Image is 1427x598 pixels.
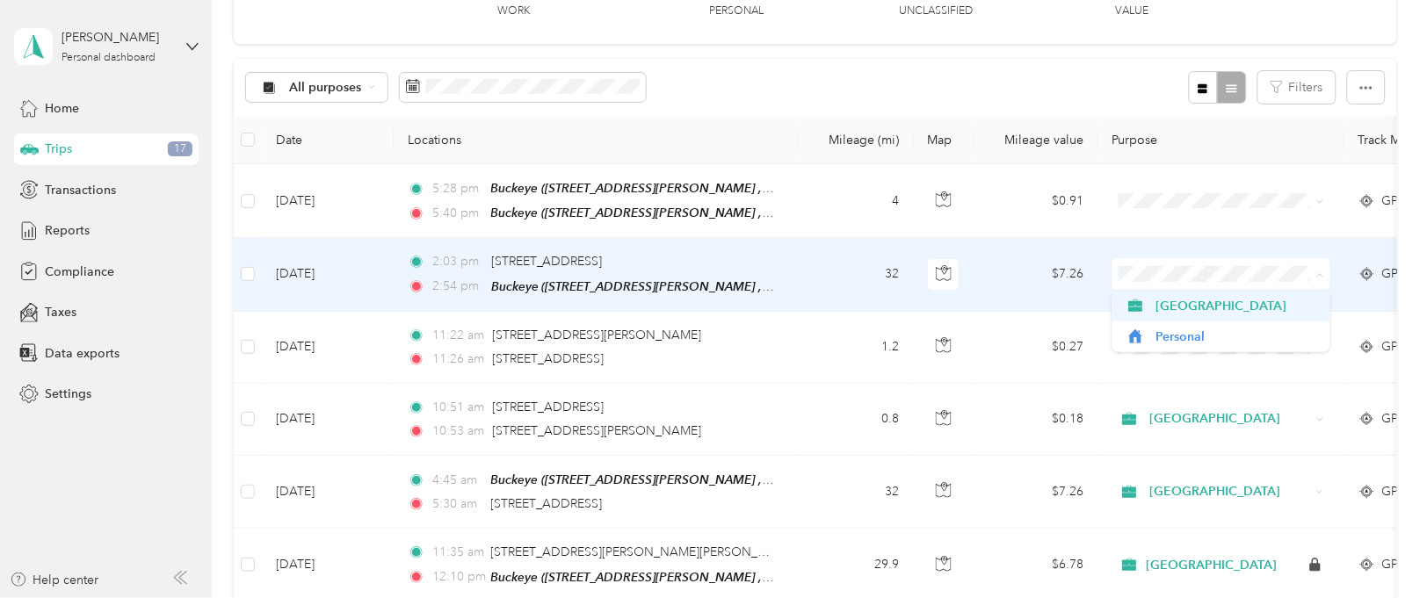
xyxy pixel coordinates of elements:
td: $0.18 [975,384,1098,456]
span: [STREET_ADDRESS] [491,254,603,269]
p: Value [1116,4,1149,19]
span: Buckeye ([STREET_ADDRESS][PERSON_NAME] , Buckeye, [GEOGRAPHIC_DATA]) [491,205,947,220]
span: 4:45 am [433,471,483,490]
span: Buckeye ([STREET_ADDRESS][PERSON_NAME] , Buckeye, [GEOGRAPHIC_DATA]) [491,570,947,585]
span: Settings [45,385,91,403]
td: 0.8 [798,384,914,456]
th: Map [914,116,975,164]
td: 4 [798,164,914,238]
button: Help center [10,571,99,589]
th: Date [262,116,394,164]
span: Compliance [45,263,114,281]
span: Personal [1155,328,1318,346]
td: [DATE] [262,312,394,384]
span: Data exports [45,344,120,363]
div: [PERSON_NAME] [62,28,171,47]
th: Purpose [1098,116,1344,164]
span: [GEOGRAPHIC_DATA] [1155,297,1318,315]
td: [DATE] [262,238,394,311]
span: [STREET_ADDRESS] [491,496,603,511]
span: 5:40 pm [433,204,483,223]
span: Buckeye ([STREET_ADDRESS][PERSON_NAME] , Buckeye, [GEOGRAPHIC_DATA]) [491,181,947,196]
div: Personal dashboard [62,53,156,63]
span: Home [45,99,79,118]
td: [DATE] [262,384,394,456]
p: Work [498,4,531,19]
span: GPS [1382,264,1406,284]
span: [STREET_ADDRESS] [492,400,604,414]
td: $0.91 [975,164,1098,238]
span: [GEOGRAPHIC_DATA] [1149,482,1310,501]
span: Trips [45,140,72,158]
span: 12:10 pm [433,567,483,587]
span: 17 [168,141,192,157]
td: 32 [798,238,914,311]
span: [GEOGRAPHIC_DATA] [1147,558,1278,573]
th: Mileage (mi) [798,116,914,164]
span: 2:03 pm [433,252,483,271]
span: Buckeye ([STREET_ADDRESS][PERSON_NAME] , Buckeye, [GEOGRAPHIC_DATA]) [491,472,947,487]
p: Personal [709,4,764,19]
span: 5:30 am [433,494,483,514]
span: Buckeye ([STREET_ADDRESS][PERSON_NAME] , Buckeye, [GEOGRAPHIC_DATA]) [491,279,947,294]
span: [STREET_ADDRESS] [492,351,604,366]
span: GPS [1382,409,1406,429]
td: 32 [798,456,914,529]
span: All purposes [289,82,362,94]
span: [GEOGRAPHIC_DATA] [1149,409,1310,429]
span: Reports [45,221,90,240]
td: $7.26 [975,238,1098,311]
span: GPS [1382,191,1406,211]
iframe: Everlance-gr Chat Button Frame [1329,500,1427,598]
td: 1.2 [798,312,914,384]
span: 10:53 am [433,421,485,441]
th: Locations [394,116,798,164]
span: [STREET_ADDRESS][PERSON_NAME][PERSON_NAME] [491,544,798,559]
td: [DATE] [262,164,394,238]
span: 11:26 am [433,349,485,369]
span: Transactions [45,181,116,199]
th: Mileage value [975,116,1098,164]
span: Taxes [45,303,76,321]
td: $7.26 [975,456,1098,529]
span: GPS [1382,337,1406,357]
span: [STREET_ADDRESS][PERSON_NAME] [492,328,701,342]
span: 11:22 am [433,326,485,345]
span: 5:28 pm [433,179,483,198]
button: Filters [1258,71,1336,104]
p: Unclassified [899,4,973,19]
span: 10:51 am [433,398,485,417]
span: 11:35 am [433,543,483,562]
span: 2:54 pm [433,277,483,296]
span: GPS [1382,482,1406,501]
span: [STREET_ADDRESS][PERSON_NAME] [492,423,701,438]
td: $0.27 [975,312,1098,384]
td: [DATE] [262,456,394,529]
